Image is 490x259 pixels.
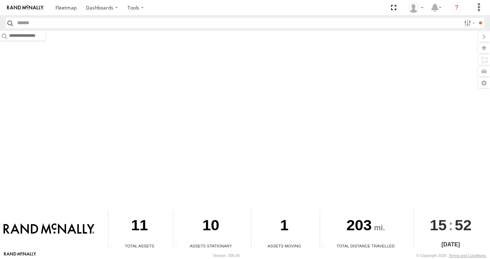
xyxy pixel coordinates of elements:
div: 203 [320,210,411,243]
div: Total number of assets current stationary. [173,244,184,249]
span: 15 [430,210,447,240]
img: rand-logo.svg [7,5,44,10]
a: Visit our Website [4,252,36,259]
div: Total number of Enabled Assets [108,244,119,249]
div: Total distance travelled by all assets within specified date range and applied filters [320,244,331,249]
div: Total Assets [108,243,171,249]
div: Assets Stationary [173,243,248,249]
label: Search Filter Options [461,18,476,28]
label: Map Settings [478,78,490,88]
div: 11 [108,210,171,243]
a: Terms and Conditions [449,253,486,258]
div: 1 [251,210,318,243]
div: Valeo Dash [406,2,426,13]
div: : [414,210,487,240]
div: 10 [173,210,248,243]
div: Total number of assets current in transit. [251,244,262,249]
img: Rand McNally [4,223,94,235]
div: Version: 306.00 [213,253,240,258]
span: 52 [455,210,472,240]
div: © Copyright 2025 - [416,253,486,258]
div: [DATE] [414,240,487,249]
div: Assets Moving [251,243,318,249]
i: ? [451,2,462,13]
div: Total Distance Travelled [320,243,411,249]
